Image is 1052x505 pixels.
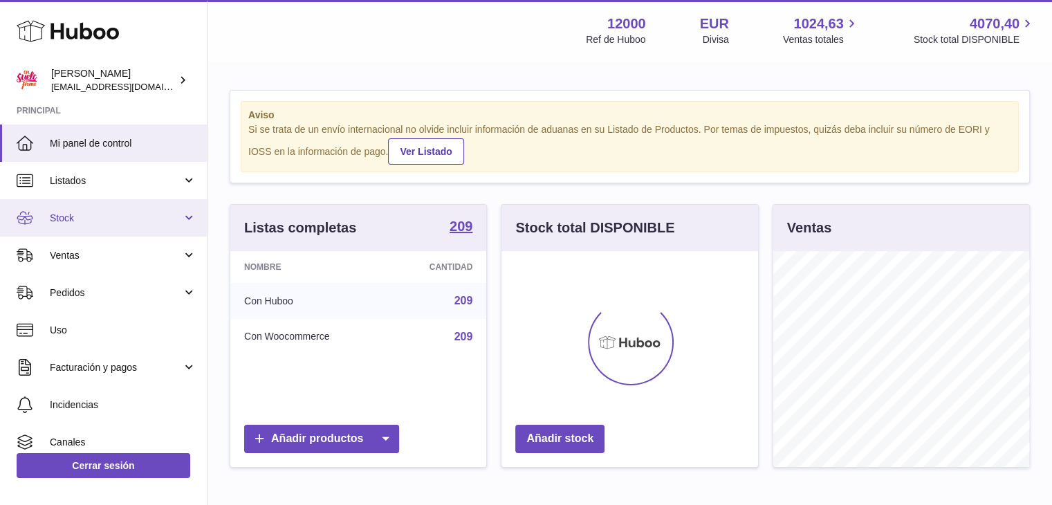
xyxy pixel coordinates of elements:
[51,67,176,93] div: [PERSON_NAME]
[454,331,473,342] a: 209
[230,251,387,283] th: Nombre
[50,212,182,225] span: Stock
[17,453,190,478] a: Cerrar sesión
[388,138,463,165] a: Ver Listado
[783,15,860,46] a: 1024,63 Ventas totales
[970,15,1019,33] span: 4070,40
[454,295,473,306] a: 209
[50,249,182,262] span: Ventas
[787,219,831,237] h3: Ventas
[793,15,843,33] span: 1024,63
[50,137,196,150] span: Mi panel de control
[914,15,1035,46] a: 4070,40 Stock total DISPONIBLE
[450,219,472,233] strong: 209
[50,398,196,412] span: Incidencias
[783,33,860,46] span: Ventas totales
[248,123,1011,165] div: Si se trata de un envío internacional no olvide incluir información de aduanas en su Listado de P...
[700,15,729,33] strong: EUR
[244,219,356,237] h3: Listas completas
[50,324,196,337] span: Uso
[450,219,472,236] a: 209
[17,70,37,91] img: mar@ensuelofirme.com
[515,425,605,453] a: Añadir stock
[586,33,645,46] div: Ref de Huboo
[50,361,182,374] span: Facturación y pagos
[703,33,729,46] div: Divisa
[914,33,1035,46] span: Stock total DISPONIBLE
[248,109,1011,122] strong: Aviso
[50,436,196,449] span: Canales
[230,283,387,319] td: Con Huboo
[50,286,182,300] span: Pedidos
[607,15,646,33] strong: 12000
[244,425,399,453] a: Añadir productos
[50,174,182,187] span: Listados
[51,81,203,92] span: [EMAIL_ADDRESS][DOMAIN_NAME]
[515,219,674,237] h3: Stock total DISPONIBLE
[230,319,387,355] td: Con Woocommerce
[387,251,486,283] th: Cantidad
